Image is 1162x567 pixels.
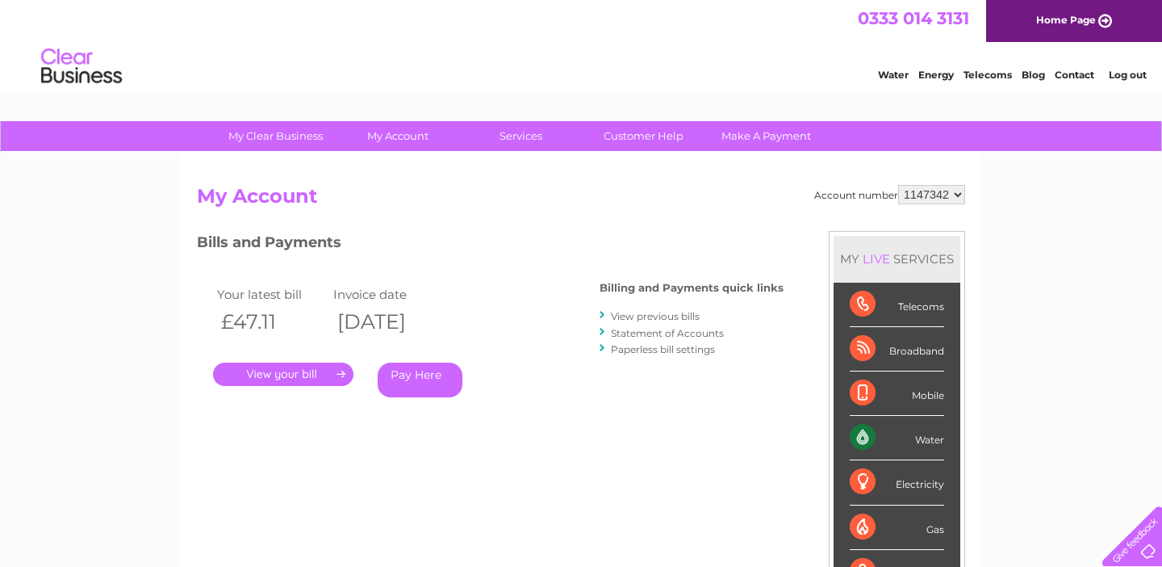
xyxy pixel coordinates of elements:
a: Log out [1109,69,1147,81]
div: Water [850,416,944,460]
div: Telecoms [850,283,944,327]
a: Pay Here [378,363,462,397]
a: Make A Payment [700,121,833,151]
a: Water [878,69,909,81]
a: View previous bills [611,310,700,322]
h3: Bills and Payments [197,231,784,259]
div: Broadband [850,327,944,372]
div: Electricity [850,460,944,505]
th: £47.11 [213,305,329,338]
div: Clear Business is a trading name of Verastar Limited (registered in [GEOGRAPHIC_DATA] No. 3667643... [201,9,963,78]
a: Customer Help [577,121,710,151]
h4: Billing and Payments quick links [600,282,784,294]
div: LIVE [859,251,893,267]
div: Account number [814,185,965,204]
a: Energy [918,69,954,81]
h2: My Account [197,185,965,216]
th: [DATE] [329,305,445,338]
a: Statement of Accounts [611,327,724,339]
td: Invoice date [329,283,445,305]
div: Gas [850,506,944,550]
a: 0333 014 3131 [858,8,969,28]
div: Mobile [850,372,944,416]
a: My Account [332,121,465,151]
a: Paperless bill settings [611,343,715,355]
a: Blog [1022,69,1045,81]
a: Telecoms [963,69,1012,81]
a: . [213,363,353,386]
td: Your latest bill [213,283,329,305]
a: Contact [1055,69,1094,81]
img: logo.png [40,42,123,91]
a: My Clear Business [209,121,342,151]
div: MY SERVICES [834,236,960,282]
a: Services [454,121,587,151]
